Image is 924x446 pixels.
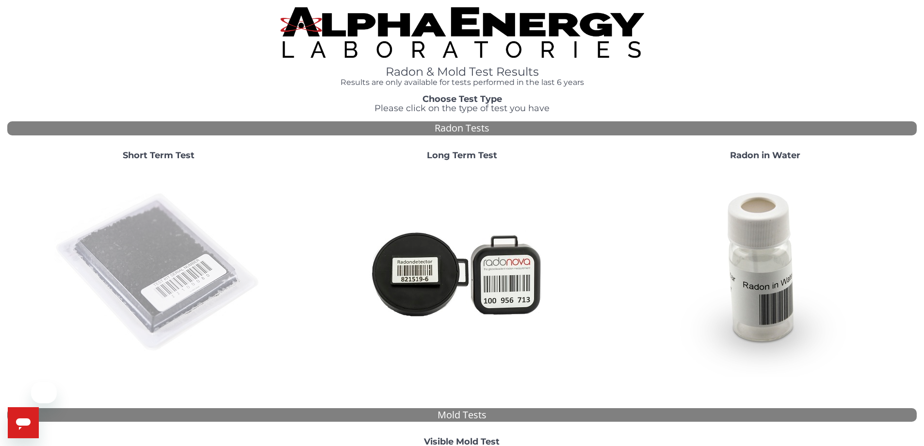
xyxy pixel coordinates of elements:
img: ShortTerm.jpg [54,168,263,377]
div: Radon Tests [7,121,917,135]
span: Please click on the type of test you have [374,103,550,114]
h4: Results are only available for tests performed in the last 6 years [280,78,644,87]
strong: Radon in Water [730,150,800,161]
iframe: Button to launch messaging window [8,407,39,438]
strong: Choose Test Type [422,94,502,104]
img: Radtrak2vsRadtrak3.jpg [357,168,566,377]
img: RadoninWater.jpg [661,168,869,377]
img: TightCrop.jpg [280,7,644,58]
h1: Radon & Mold Test Results [280,66,644,78]
div: Mold Tests [7,408,917,422]
strong: Short Term Test [123,150,195,161]
strong: Long Term Test [427,150,497,161]
iframe: Message from company [31,382,57,403]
